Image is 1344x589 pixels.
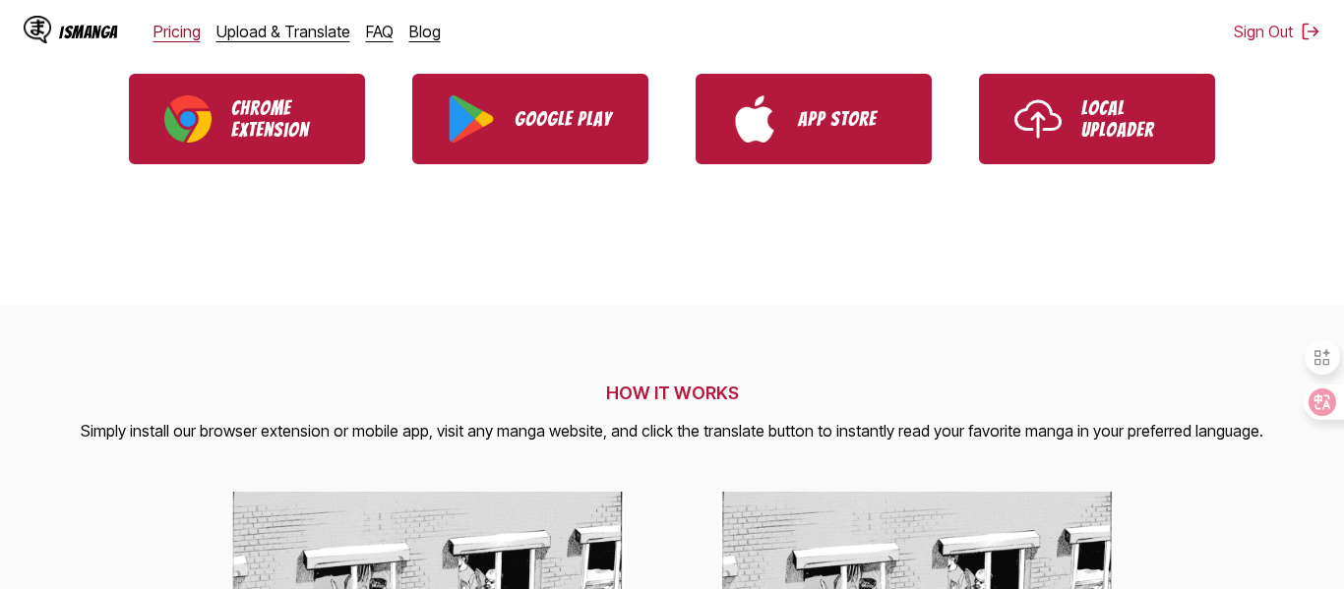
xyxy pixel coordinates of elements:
[24,16,153,47] a: IsManga LogoIsManga
[216,22,350,41] a: Upload & Translate
[979,74,1215,164] a: Use IsManga Local Uploader
[412,74,648,164] a: Download IsManga from Google Play
[366,22,394,41] a: FAQ
[59,23,118,41] div: IsManga
[164,95,212,143] img: Chrome logo
[81,419,1263,444] p: Simply install our browser extension or mobile app, visit any manga website, and click the transl...
[1081,97,1180,141] p: Local Uploader
[696,74,932,164] a: Download IsManga from App Store
[731,95,778,143] img: App Store logo
[798,108,896,130] p: App Store
[24,16,51,43] img: IsManga Logo
[1301,22,1320,41] img: Sign out
[231,97,330,141] p: Chrome Extension
[81,383,1263,403] h2: HOW IT WORKS
[1014,95,1062,143] img: Upload icon
[153,22,201,41] a: Pricing
[448,95,495,143] img: Google Play logo
[409,22,441,41] a: Blog
[129,74,365,164] a: Download IsManga Chrome Extension
[515,108,613,130] p: Google Play
[1234,22,1320,41] button: Sign Out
